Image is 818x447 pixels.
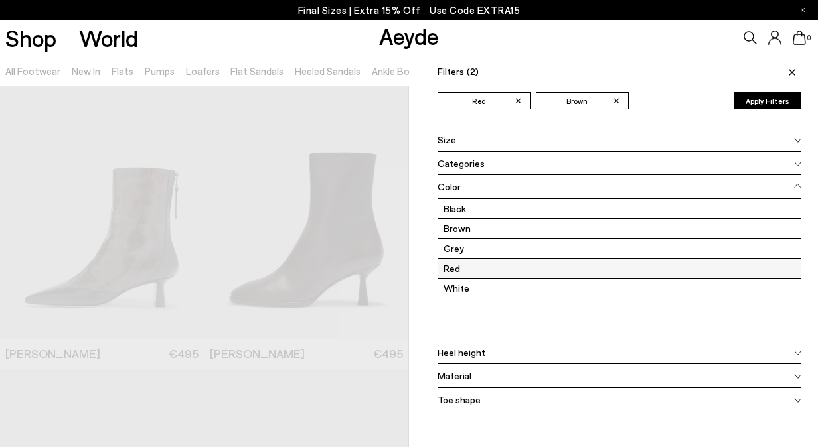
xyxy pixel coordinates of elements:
[379,22,439,50] a: Aeyde
[438,239,801,258] label: Grey
[472,96,486,107] span: Red
[438,393,481,407] span: Toe shape
[438,279,801,298] label: White
[566,96,588,107] span: Brown
[613,94,620,108] span: ✕
[438,66,479,77] span: Filters
[467,66,479,77] span: (2)
[430,4,520,16] span: Navigate to /collections/ss25-final-sizes
[438,219,801,238] label: Brown
[438,180,461,194] span: Color
[515,94,522,108] span: ✕
[734,92,801,109] button: Apply Filters
[438,157,485,170] span: Categories
[438,369,471,383] span: Material
[793,31,806,45] a: 0
[438,259,801,278] label: Red
[438,346,485,359] span: Heel height
[79,27,138,50] a: World
[298,2,521,19] p: Final Sizes | Extra 15% Off
[438,133,456,147] span: Size
[438,199,801,218] label: Black
[5,27,56,50] a: Shop
[806,34,813,42] span: 0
